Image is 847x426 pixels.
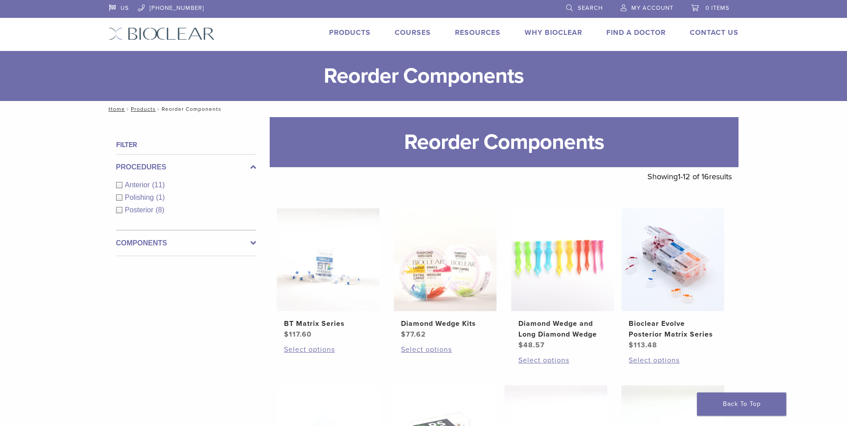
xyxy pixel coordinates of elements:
span: (1) [156,194,165,201]
span: (11) [152,181,165,189]
span: $ [518,341,523,350]
a: Products [131,106,156,112]
span: 1-12 of 16 [678,172,709,181]
h2: BT Matrix Series [284,318,372,329]
span: Posterior [125,206,156,214]
img: Diamond Wedge and Long Diamond Wedge [511,208,614,311]
span: / [125,107,131,111]
a: Contact Us [690,28,739,37]
a: Select options for “Diamond Wedge Kits” [401,344,489,355]
nav: Reorder Components [102,101,745,117]
span: $ [629,341,634,350]
a: Find A Doctor [606,28,666,37]
p: Showing results [647,167,732,186]
span: Polishing [125,194,156,201]
img: Bioclear [109,27,215,40]
img: Diamond Wedge Kits [394,208,497,311]
a: Why Bioclear [525,28,582,37]
a: Back To Top [697,392,786,416]
bdi: 113.48 [629,341,657,350]
h1: Reorder Components [270,117,739,167]
bdi: 77.62 [401,330,426,339]
bdi: 117.60 [284,330,312,339]
h2: Diamond Wedge and Long Diamond Wedge [518,318,607,340]
a: BT Matrix SeriesBT Matrix Series $117.60 [276,208,380,340]
a: Select options for “BT Matrix Series” [284,344,372,355]
span: Search [578,4,603,12]
bdi: 48.57 [518,341,545,350]
a: Diamond Wedge KitsDiamond Wedge Kits $77.62 [393,208,497,340]
a: Select options for “Bioclear Evolve Posterior Matrix Series” [629,355,717,366]
a: Resources [455,28,501,37]
span: $ [284,330,289,339]
img: BT Matrix Series [277,208,380,311]
a: Home [106,106,125,112]
a: Select options for “Diamond Wedge and Long Diamond Wedge” [518,355,607,366]
h4: Filter [116,139,256,150]
span: 0 items [705,4,730,12]
label: Components [116,238,256,249]
span: Anterior [125,181,152,189]
span: $ [401,330,406,339]
label: Procedures [116,162,256,173]
h2: Diamond Wedge Kits [401,318,489,329]
h2: Bioclear Evolve Posterior Matrix Series [629,318,717,340]
a: Courses [395,28,431,37]
img: Bioclear Evolve Posterior Matrix Series [622,208,724,311]
a: Diamond Wedge and Long Diamond WedgeDiamond Wedge and Long Diamond Wedge $48.57 [511,208,615,350]
span: My Account [631,4,673,12]
a: Bioclear Evolve Posterior Matrix SeriesBioclear Evolve Posterior Matrix Series $113.48 [621,208,725,350]
span: / [156,107,162,111]
span: (8) [156,206,165,214]
a: Products [329,28,371,37]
